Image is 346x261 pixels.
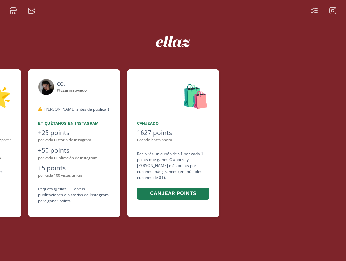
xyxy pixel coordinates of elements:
[137,137,209,143] div: Ganado hasta ahora
[137,188,209,200] button: Canjear points
[38,163,110,173] div: +5 points
[137,128,209,138] div: 1627 points
[156,36,190,47] img: ew9eVGDHp6dD
[38,128,110,138] div: +25 points
[43,106,109,112] u: ¡[PERSON_NAME] antes de publicar!
[38,173,110,178] div: por cada 100 vistas únicas
[38,79,54,95] img: 481586249_654376610436019_8626683060825641941_n.jpg
[38,146,110,155] div: +50 points
[38,137,110,143] div: por cada Historia de Instagram
[38,186,110,204] div: Etiqueta @ellaz____ en tus publicaciones e historias de Instagram para ganar points.
[38,155,110,161] div: por cada Publicación de Instagram
[137,120,209,126] div: Canjeado
[137,151,209,201] div: Recibirás un cupón de $1 por cada 1 points que ganes. O ahorre y [PERSON_NAME] más points por cup...
[57,80,87,87] div: CO.
[38,120,110,126] div: Etiquétanos en Instagram
[137,79,209,112] div: 🛍️
[57,87,87,93] div: @ czarinaoviedo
